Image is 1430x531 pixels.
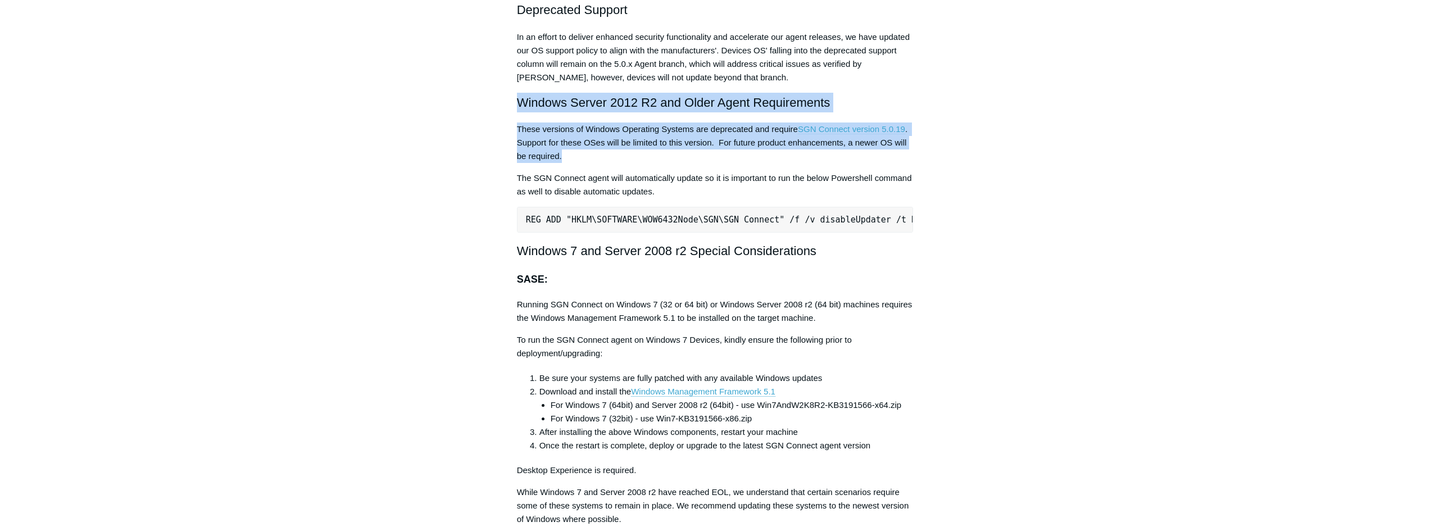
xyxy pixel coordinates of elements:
[517,93,914,112] h2: Windows Server 2012 R2 and Older Agent Requirements
[517,487,909,524] span: While Windows 7 and Server 2008 r2 have reached EOL, we understand that certain scenarios require...
[517,298,914,325] p: Running SGN Connect on Windows 7 (32 or 64 bit) or Windows Server 2008 r2 (64 bit) machines requi...
[517,271,914,288] h3: SASE:
[551,400,901,410] span: For Windows 7 (64bit) and Server 2008 r2 (64bit) - use Win7AndW2K8R2-KB3191566-x64.zip
[551,414,752,423] span: For Windows 7 (32bit) - use Win7-KB3191566-x86.zip
[539,441,871,450] span: Once the restart is complete, deploy or upgrade to the latest SGN Connect agent version
[517,241,914,261] h2: Windows 7 and Server 2008 r2 Special Considerations
[517,171,914,198] p: The SGN Connect agent will automatically update so it is important to run the below Powershell co...
[517,333,914,360] p: To run the SGN Connect agent on Windows 7 Devices, kindly ensure the following prior to deploymen...
[631,387,775,397] a: Windows Management Framework 5.1
[517,207,914,233] pre: REG ADD "HKLM\SOFTWARE\WOW6432Node\SGN\SGN Connect" /f /v disableUpdater /t REG_SZ /d 1
[517,3,628,17] span: Deprecated Support
[517,30,914,84] p: In an effort to deliver enhanced security functionality and accelerate our agent releases, we hav...
[798,124,905,134] a: SGN Connect version 5.0.19
[631,387,775,396] span: Windows Management Framework 5.1
[539,427,798,437] span: After installing the above Windows components, restart your machine
[517,122,914,163] p: These versions of Windows Operating Systems are deprecated and require . Support for these OSes w...
[517,465,637,475] span: Desktop Experience is required.
[539,387,631,396] span: Download and install the
[539,373,823,383] span: Be sure your systems are fully patched with any available Windows updates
